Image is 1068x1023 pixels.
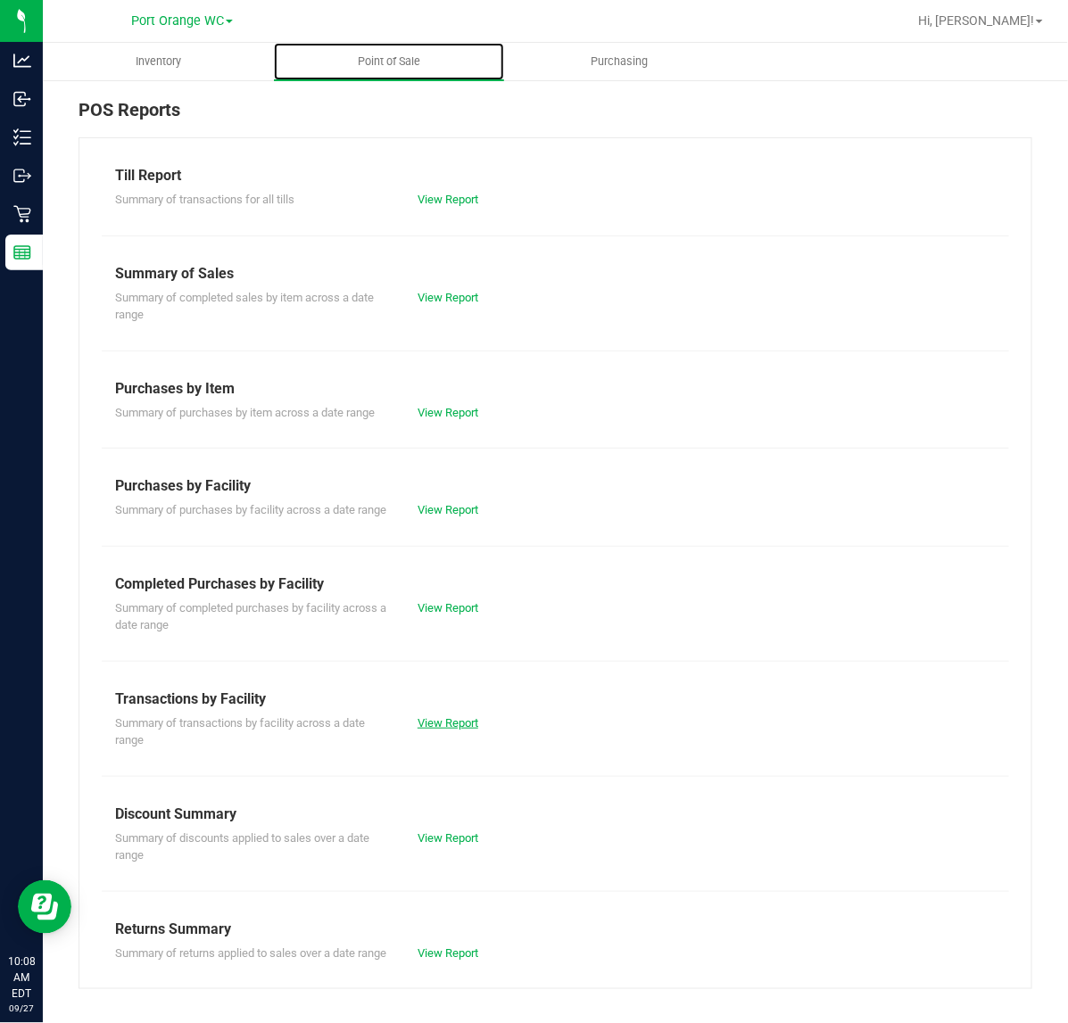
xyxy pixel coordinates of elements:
[115,689,996,710] div: Transactions by Facility
[43,43,274,80] a: Inventory
[112,54,205,70] span: Inventory
[8,1002,35,1015] p: 09/27
[115,193,294,206] span: Summary of transactions for all tills
[418,193,478,206] a: View Report
[115,263,996,285] div: Summary of Sales
[115,831,369,862] span: Summary of discounts applied to sales over a date range
[131,13,224,29] span: Port Orange WC
[567,54,672,70] span: Purchasing
[13,243,31,261] inline-svg: Reports
[504,43,735,80] a: Purchasing
[13,52,31,70] inline-svg: Analytics
[918,13,1034,28] span: Hi, [PERSON_NAME]!
[115,573,996,595] div: Completed Purchases by Facility
[13,90,31,108] inline-svg: Inbound
[274,43,505,80] a: Point of Sale
[418,406,478,419] a: View Report
[418,291,478,304] a: View Report
[115,406,375,419] span: Summary of purchases by item across a date range
[115,716,365,747] span: Summary of transactions by facility across a date range
[418,946,478,960] a: View Report
[115,475,996,497] div: Purchases by Facility
[13,167,31,185] inline-svg: Outbound
[115,946,386,960] span: Summary of returns applied to sales over a date range
[418,503,478,516] a: View Report
[79,96,1032,137] div: POS Reports
[115,503,386,516] span: Summary of purchases by facility across a date range
[418,601,478,615] a: View Report
[13,128,31,146] inline-svg: Inventory
[334,54,444,70] span: Point of Sale
[115,919,996,940] div: Returns Summary
[13,205,31,223] inline-svg: Retail
[115,804,996,825] div: Discount Summary
[18,880,71,934] iframe: Resource center
[8,953,35,1002] p: 10:08 AM EDT
[418,716,478,730] a: View Report
[418,831,478,845] a: View Report
[115,378,996,400] div: Purchases by Item
[115,165,996,186] div: Till Report
[115,291,374,322] span: Summary of completed sales by item across a date range
[115,601,386,632] span: Summary of completed purchases by facility across a date range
